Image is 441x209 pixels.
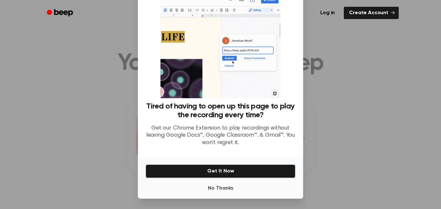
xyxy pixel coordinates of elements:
a: Log in [315,7,340,19]
button: Get It Now [146,164,295,178]
button: No Thanks [146,182,295,195]
h3: Tired of having to open up this page to play the recording every time? [146,102,295,120]
p: Get our Chrome Extension to play recordings without leaving Google Docs™, Google Classroom™, & Gm... [146,125,295,147]
a: Create Account [344,7,399,19]
a: Beep [42,7,79,19]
